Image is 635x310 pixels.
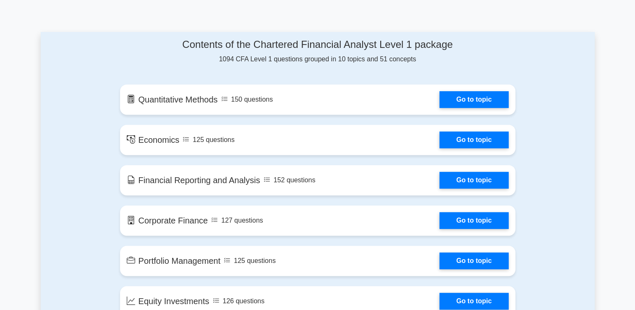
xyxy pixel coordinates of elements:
a: Go to topic [439,293,508,310]
a: Go to topic [439,252,508,269]
a: Go to topic [439,131,508,148]
a: Go to topic [439,91,508,108]
a: Go to topic [439,172,508,189]
div: 1094 CFA Level 1 questions grouped in 10 topics and 51 concepts [120,39,515,64]
h4: Contents of the Chartered Financial Analyst Level 1 package [120,39,515,51]
a: Go to topic [439,212,508,229]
